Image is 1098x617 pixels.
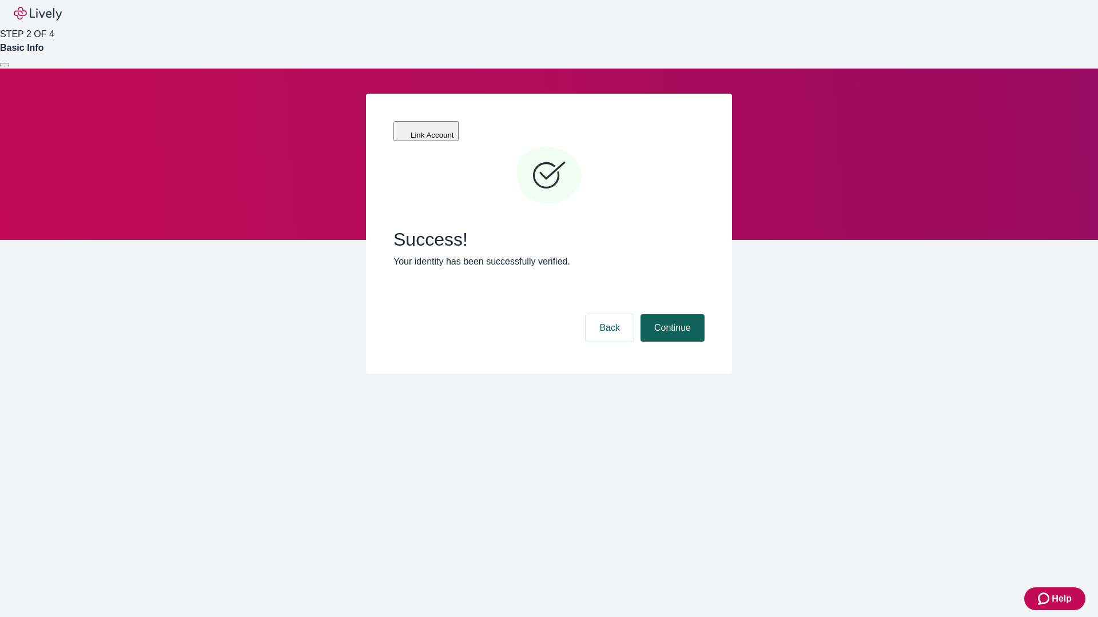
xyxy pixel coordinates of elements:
button: Continue [640,314,705,342]
p: Your identity has been successfully verified. [393,255,705,269]
button: Link Account [393,121,459,141]
img: Lively [14,7,62,21]
button: Zendesk support iconHelp [1024,587,1085,610]
span: Help [1052,592,1072,606]
svg: Zendesk support icon [1038,592,1052,606]
button: Back [586,314,634,342]
span: Success! [393,229,705,250]
svg: Checkmark icon [515,142,583,210]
